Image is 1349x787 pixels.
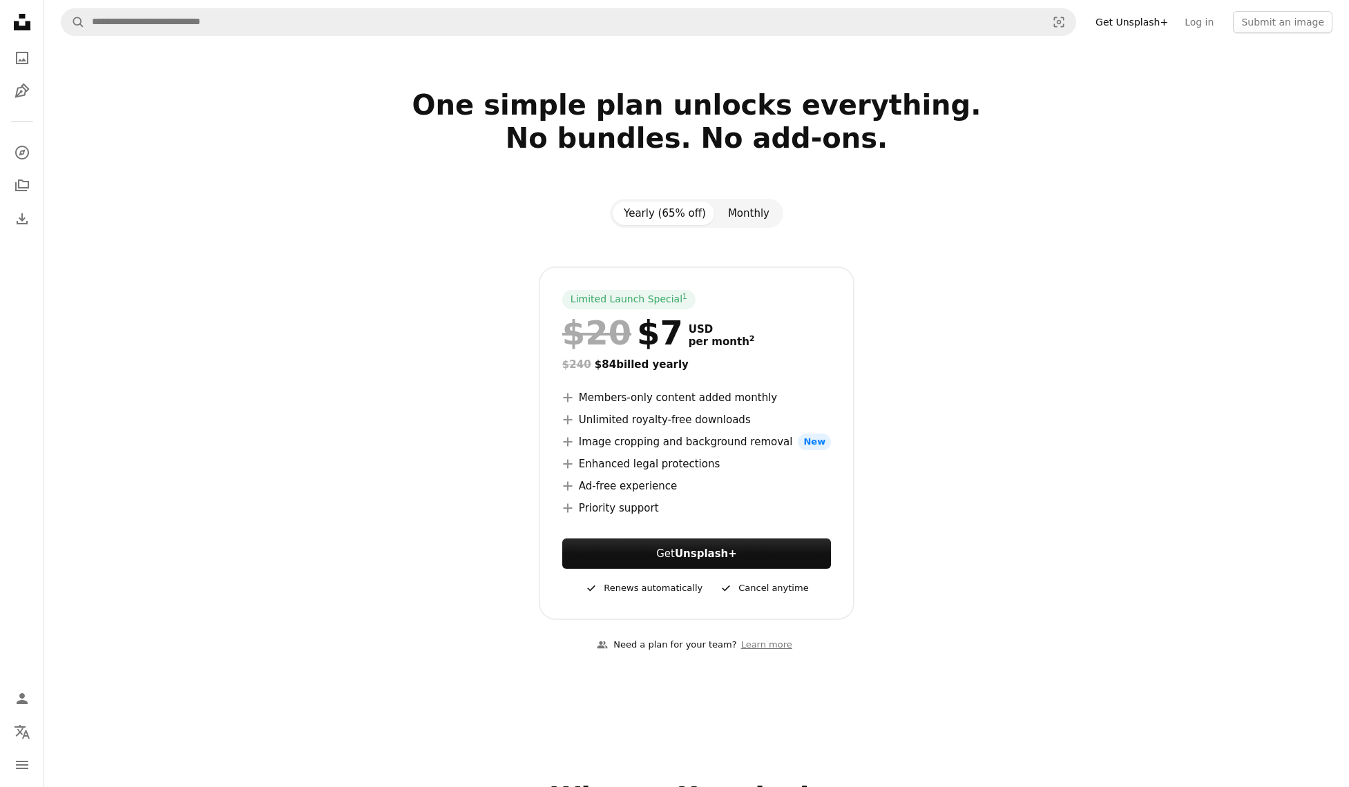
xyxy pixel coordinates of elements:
[61,9,85,35] button: Search Unsplash
[597,638,736,652] div: Need a plan for your team?
[675,547,737,560] strong: Unsplash+
[562,434,831,450] li: Image cropping and background removal
[562,389,831,406] li: Members-only content added monthly
[680,293,690,307] a: 1
[8,751,36,779] button: Menu
[8,685,36,712] a: Log in / Sign up
[737,634,796,657] a: Learn more
[8,718,36,746] button: Language
[1176,11,1222,33] a: Log in
[689,336,755,348] span: per month
[1233,11,1332,33] button: Submit an image
[747,336,758,348] a: 2
[562,315,683,351] div: $7
[562,315,631,351] span: $20
[717,202,781,225] button: Monthly
[61,8,1076,36] form: Find visuals sitewide
[562,358,591,371] span: $240
[8,44,36,72] a: Photos
[8,172,36,200] a: Collections
[1087,11,1176,33] a: Get Unsplash+
[562,478,831,494] li: Ad-free experience
[562,500,831,516] li: Priority support
[798,434,831,450] span: New
[252,88,1142,188] h2: One simple plan unlocks everything. No bundles. No add-ons.
[682,292,687,300] sup: 1
[689,323,755,336] span: USD
[719,580,808,596] div: Cancel anytime
[562,456,831,472] li: Enhanced legal protections
[8,139,36,166] a: Explore
[562,538,831,569] button: GetUnsplash+
[562,411,831,428] li: Unlimited royalty-free downloads
[613,202,717,225] button: Yearly (65% off)
[1042,9,1075,35] button: Visual search
[562,356,831,373] div: $84 billed yearly
[584,580,702,596] div: Renews automatically
[8,205,36,233] a: Download History
[8,8,36,39] a: Home — Unsplash
[562,290,696,309] div: Limited Launch Special
[749,334,755,343] sup: 2
[8,77,36,105] a: Illustrations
